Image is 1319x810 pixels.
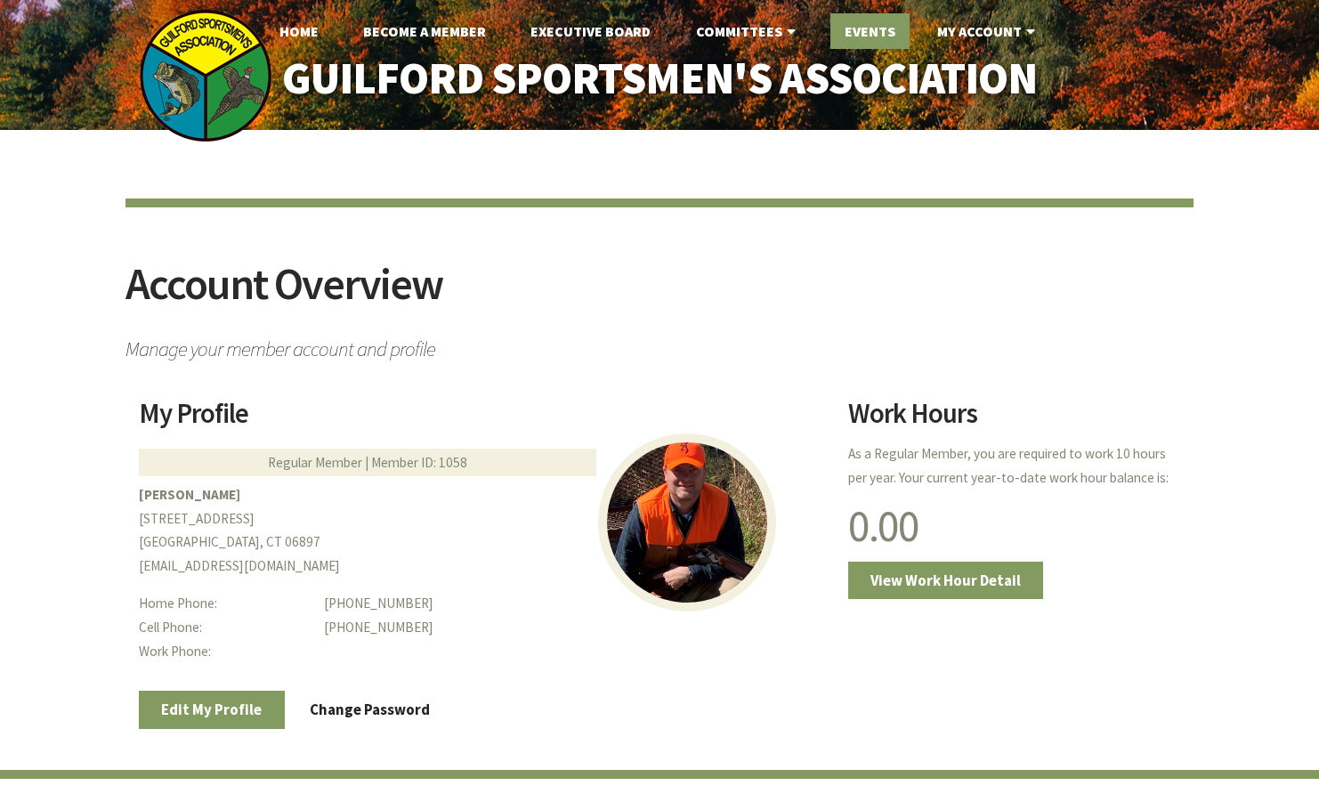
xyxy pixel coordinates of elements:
[287,691,453,728] a: Change Password
[848,504,1180,548] h1: 0.00
[830,13,910,49] a: Events
[848,562,1044,599] a: View Work Hour Detail
[324,592,825,616] dd: [PHONE_NUMBER]
[139,592,311,616] dt: Home Phone
[324,616,825,640] dd: [PHONE_NUMBER]
[349,13,500,49] a: Become A Member
[139,691,285,728] a: Edit My Profile
[139,483,826,579] p: [STREET_ADDRESS] [GEOGRAPHIC_DATA], CT 06897 [EMAIL_ADDRESS][DOMAIN_NAME]
[923,13,1054,49] a: My Account
[139,486,240,503] b: [PERSON_NAME]
[516,13,665,49] a: Executive Board
[265,13,333,49] a: Home
[848,442,1180,490] p: As a Regular Member, you are required to work 10 hours per year. Your current year-to-date work h...
[139,400,826,441] h2: My Profile
[682,13,814,49] a: Committees
[139,640,311,664] dt: Work Phone
[139,616,311,640] dt: Cell Phone
[125,262,1194,328] h2: Account Overview
[139,449,596,476] div: Regular Member | Member ID: 1058
[848,400,1180,441] h2: Work Hours
[245,41,1075,117] a: Guilford Sportsmen's Association
[125,328,1194,360] span: Manage your member account and profile
[139,9,272,142] img: logo_sm.png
